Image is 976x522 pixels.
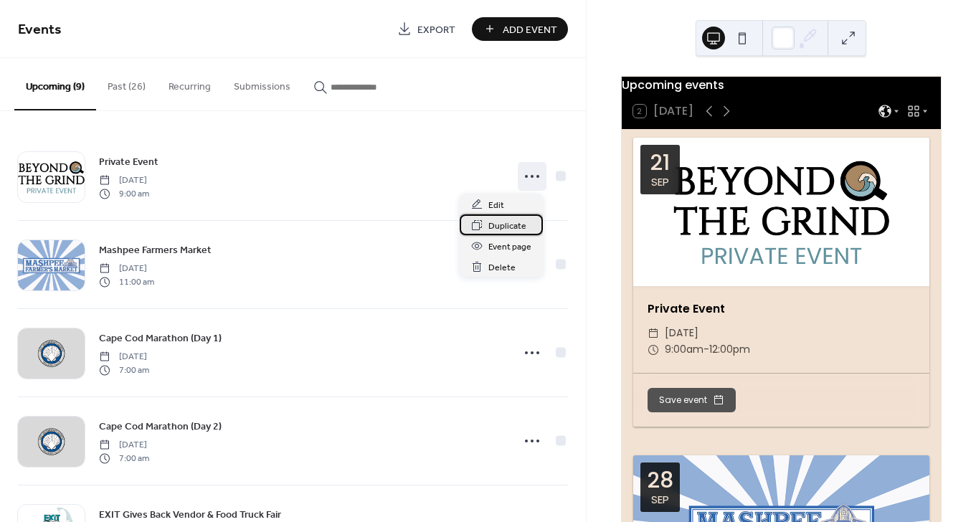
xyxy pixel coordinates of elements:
[472,17,568,41] button: Add Event
[665,341,703,359] span: 9:00am
[622,77,941,94] div: Upcoming events
[387,17,466,41] a: Export
[648,341,659,359] div: ​
[99,330,222,346] a: Cape Cod Marathon (Day 1)
[222,58,302,109] button: Submissions
[709,341,750,359] span: 12:00pm
[503,22,557,37] span: Add Event
[488,219,526,234] span: Duplicate
[14,58,96,110] button: Upcoming (9)
[488,239,531,255] span: Event page
[99,452,149,465] span: 7:00 am
[99,262,154,275] span: [DATE]
[488,198,504,213] span: Edit
[157,58,222,109] button: Recurring
[651,176,669,187] div: Sep
[99,243,212,258] span: Mashpee Farmers Market
[633,300,929,318] div: Private Event
[648,388,736,412] button: Save event
[665,325,698,342] span: [DATE]
[99,275,154,288] span: 11:00 am
[99,153,158,170] a: Private Event
[99,331,222,346] span: Cape Cod Marathon (Day 1)
[99,351,149,364] span: [DATE]
[650,152,670,174] div: 21
[647,470,673,491] div: 28
[99,155,158,170] span: Private Event
[703,341,709,359] span: -
[99,174,149,187] span: [DATE]
[99,364,149,376] span: 7:00 am
[648,325,659,342] div: ​
[96,58,157,109] button: Past (26)
[99,418,222,435] a: Cape Cod Marathon (Day 2)
[99,242,212,258] a: Mashpee Farmers Market
[99,439,149,452] span: [DATE]
[488,260,516,275] span: Delete
[651,494,669,505] div: Sep
[417,22,455,37] span: Export
[18,16,62,44] span: Events
[99,419,222,435] span: Cape Cod Marathon (Day 2)
[99,187,149,200] span: 9:00 am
